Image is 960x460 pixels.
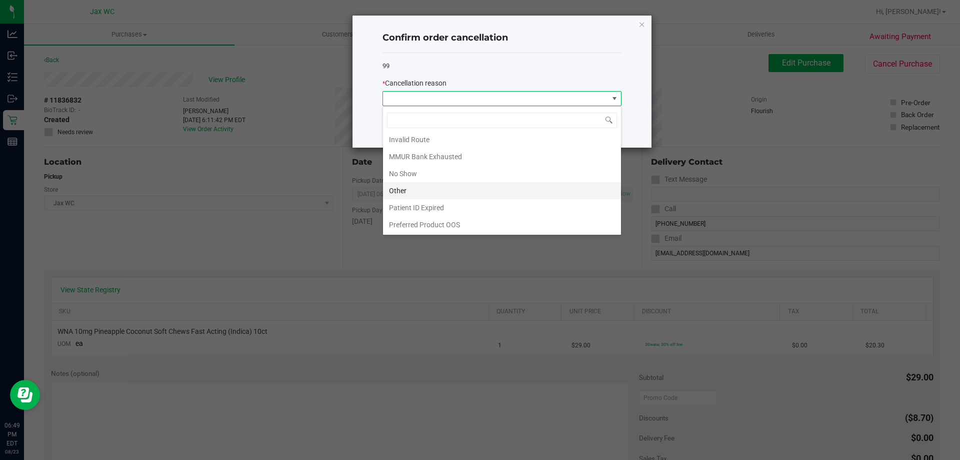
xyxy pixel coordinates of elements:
span: 99 [382,62,389,70]
li: Patient ID Expired [383,199,621,216]
li: Other [383,182,621,199]
li: Invalid Route [383,131,621,148]
h4: Confirm order cancellation [382,32,621,45]
iframe: Resource center [10,380,40,410]
li: Preferred Product OOS [383,216,621,233]
button: Close [638,18,645,30]
span: Cancellation reason [385,79,446,87]
li: MMUR Bank Exhausted [383,148,621,165]
li: No Show [383,165,621,182]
